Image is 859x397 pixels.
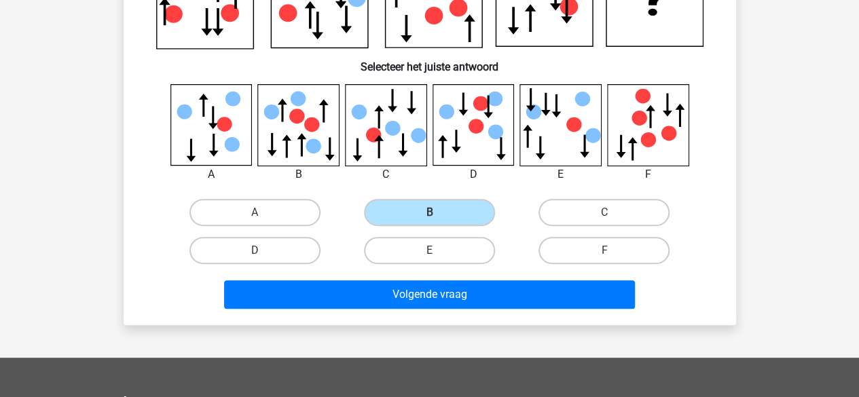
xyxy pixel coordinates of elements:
[364,237,495,264] label: E
[422,166,525,183] div: D
[189,199,321,226] label: A
[509,166,612,183] div: E
[160,166,263,183] div: A
[538,237,670,264] label: F
[224,280,635,309] button: Volgende vraag
[247,166,350,183] div: B
[597,166,699,183] div: F
[364,199,495,226] label: B
[189,237,321,264] label: D
[145,50,714,73] h6: Selecteer het juiste antwoord
[335,166,437,183] div: C
[538,199,670,226] label: C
